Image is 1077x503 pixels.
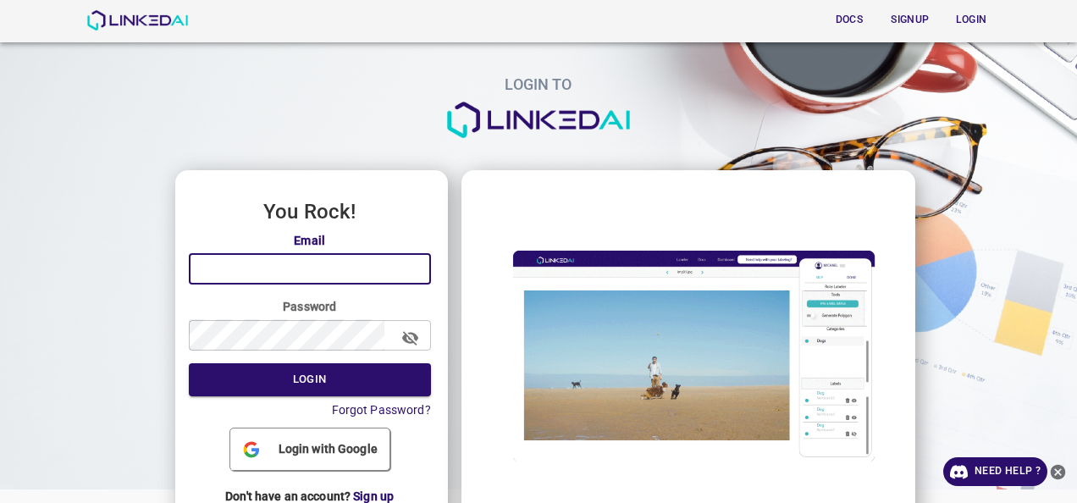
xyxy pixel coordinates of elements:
[475,236,899,475] img: login_image.gif
[941,3,1002,37] a: Login
[189,363,431,396] button: Login
[86,10,189,30] img: LinkedAI
[332,403,431,417] a: Forgot Password?
[445,102,632,139] img: logo.png
[943,457,1047,486] a: Need Help ?
[944,6,998,34] button: Login
[883,6,937,34] button: Signup
[880,3,941,37] a: Signup
[1047,457,1069,486] button: close-help
[189,232,431,249] label: Email
[822,6,876,34] button: Docs
[353,489,394,503] a: Sign up
[272,440,384,458] span: Login with Google
[189,298,431,315] label: Password
[819,3,880,37] a: Docs
[189,201,431,223] h3: You Rock!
